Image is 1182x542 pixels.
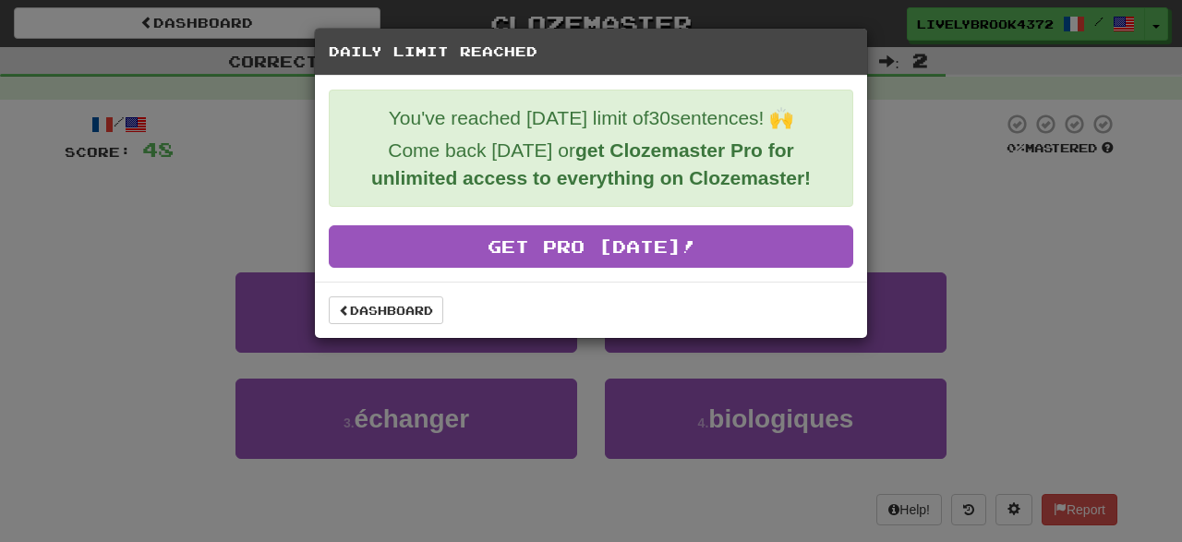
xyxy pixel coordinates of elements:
a: Dashboard [329,296,443,324]
h5: Daily Limit Reached [329,42,853,61]
p: Come back [DATE] or [344,137,838,192]
strong: get Clozemaster Pro for unlimited access to everything on Clozemaster! [371,139,811,188]
p: You've reached [DATE] limit of 30 sentences! 🙌 [344,104,838,132]
a: Get Pro [DATE]! [329,225,853,268]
